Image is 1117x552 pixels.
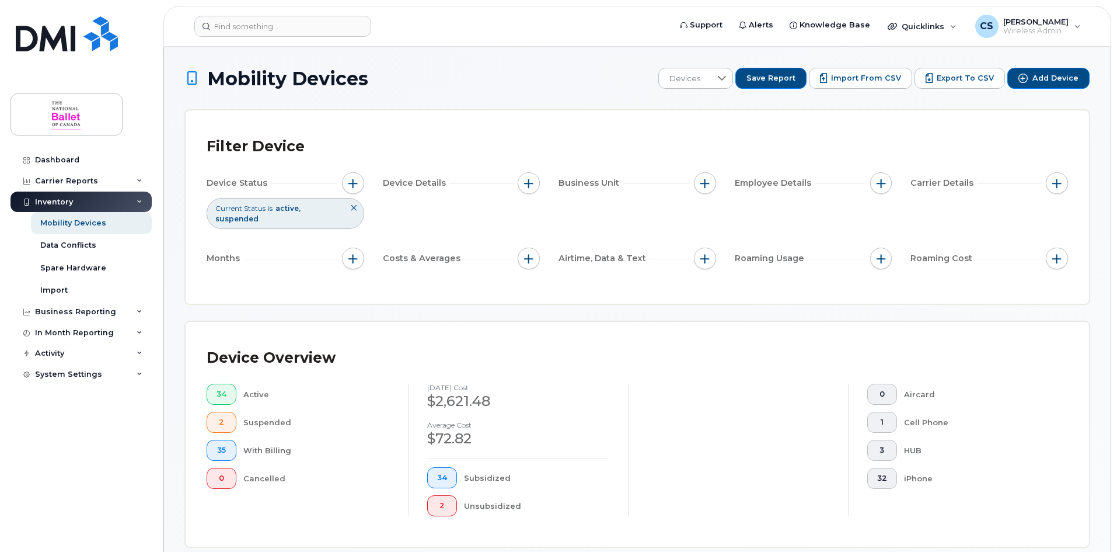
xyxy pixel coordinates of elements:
[243,468,390,489] div: Cancelled
[746,73,795,84] span: Save Report
[217,418,226,427] span: 2
[464,495,610,516] div: Unsubsidized
[809,68,912,89] button: Import from CSV
[877,446,887,455] span: 3
[914,68,1005,89] button: Export to CSV
[735,252,808,265] span: Roaming Usage
[558,177,623,189] span: Business Unit
[427,384,609,391] h4: [DATE] cost
[867,468,897,489] button: 32
[275,204,301,213] span: active
[243,412,390,433] div: Suspended
[910,177,977,189] span: Carrier Details
[207,468,236,489] button: 0
[427,467,457,488] button: 34
[207,131,305,162] div: Filter Device
[207,177,271,189] span: Device Status
[831,73,901,84] span: Import from CSV
[217,446,226,455] span: 35
[427,429,609,449] div: $72.82
[1007,68,1090,89] button: Add Device
[904,384,1050,405] div: Aircard
[215,214,259,223] span: suspended
[437,473,447,482] span: 34
[243,440,390,461] div: With Billing
[207,384,236,405] button: 34
[383,252,464,265] span: Costs & Averages
[877,418,887,427] span: 1
[1032,73,1078,84] span: Add Device
[558,252,650,265] span: Airtime, Data & Text
[217,390,226,399] span: 34
[217,474,226,483] span: 0
[904,440,1050,461] div: HUB
[867,440,897,461] button: 3
[437,501,447,511] span: 2
[207,412,236,433] button: 2
[207,68,368,89] span: Mobility Devices
[867,384,897,405] button: 0
[735,68,807,89] button: Save Report
[207,440,236,461] button: 35
[243,384,390,405] div: Active
[937,73,994,84] span: Export to CSV
[464,467,610,488] div: Subsidized
[383,177,449,189] span: Device Details
[427,421,609,429] h4: Average cost
[910,252,976,265] span: Roaming Cost
[904,468,1050,489] div: iPhone
[207,343,336,373] div: Device Overview
[735,177,815,189] span: Employee Details
[659,68,711,89] span: Devices
[877,390,887,399] span: 0
[867,412,897,433] button: 1
[904,412,1050,433] div: Cell Phone
[268,203,273,213] span: is
[215,203,266,213] span: Current Status
[877,474,887,483] span: 32
[207,252,243,265] span: Months
[427,391,609,411] div: $2,621.48
[427,495,457,516] button: 2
